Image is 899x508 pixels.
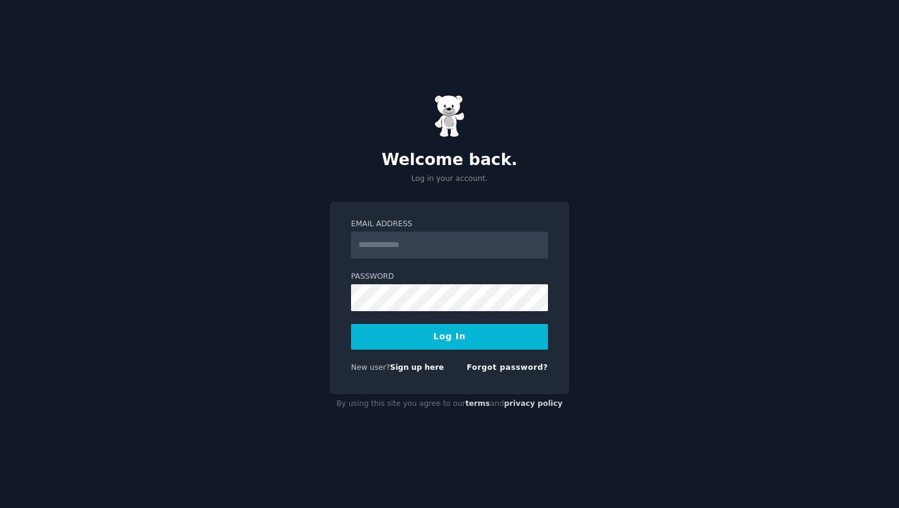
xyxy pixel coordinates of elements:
[351,219,548,230] label: Email Address
[330,150,569,170] h2: Welcome back.
[465,399,490,408] a: terms
[330,394,569,414] div: By using this site you agree to our and
[351,271,548,282] label: Password
[351,363,390,372] span: New user?
[390,363,444,372] a: Sign up here
[504,399,563,408] a: privacy policy
[330,174,569,185] p: Log in your account.
[351,324,548,350] button: Log In
[434,95,465,138] img: Gummy Bear
[467,363,548,372] a: Forgot password?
